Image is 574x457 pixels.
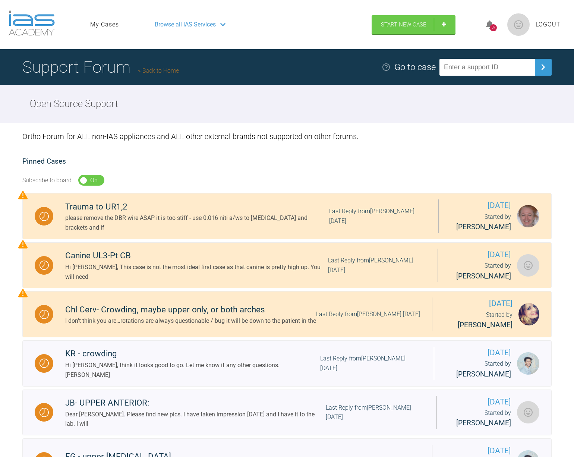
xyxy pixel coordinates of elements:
[446,347,511,359] span: [DATE]
[9,10,55,36] img: logo-light.3e3ef733.png
[40,212,49,221] img: Waiting
[65,249,328,262] div: Canine UL3-Pt CB
[444,445,511,457] span: [DATE]
[328,256,426,275] div: Last Reply from [PERSON_NAME] [DATE]
[456,419,511,427] span: [PERSON_NAME]
[449,396,511,408] span: [DATE]
[320,354,422,373] div: Last Reply from [PERSON_NAME] [DATE]
[372,15,455,34] a: Start New Case
[450,249,511,261] span: [DATE]
[90,20,119,29] a: My Cases
[65,200,329,214] div: Trauma to UR1,2
[22,291,552,337] a: WaitingChl Cerv- Crowding, maybe upper only, or both archesI don’t think you are…rotations are al...
[22,176,72,185] div: Subscribe to board
[517,401,539,423] img: Naila Nehal
[65,316,316,326] div: I don’t think you are…rotations are always questionable / bug it will be down to the patient in the
[456,223,511,231] span: [PERSON_NAME]
[40,261,49,270] img: Waiting
[450,261,511,282] div: Started by
[22,193,552,239] a: WaitingTrauma to UR1,2please remove the DBR wire ASAP it is too stiff - use 0.016 niti a/ws to [M...
[518,303,539,325] img: Claire Abbas
[65,303,316,316] div: Chl Cerv- Crowding, maybe upper only, or both arches
[329,207,426,226] div: Last Reply from [PERSON_NAME] [DATE]
[536,20,561,29] a: Logout
[444,310,512,331] div: Started by
[22,242,552,289] a: WaitingCanine UL3-Pt CBHi [PERSON_NAME], This case is not the most ideal first case as that canin...
[451,212,511,233] div: Started by
[381,21,426,28] span: Start New Case
[382,63,391,72] img: help.e70b9f3d.svg
[65,396,326,410] div: JB- UPPER ANTERIOR:
[458,321,512,329] span: [PERSON_NAME]
[456,370,511,378] span: [PERSON_NAME]
[316,309,420,319] div: Last Reply from [PERSON_NAME] [DATE]
[155,20,216,29] span: Browse all IAS Services
[507,13,530,36] img: profile.png
[326,403,425,422] div: Last Reply from [PERSON_NAME] [DATE]
[22,54,179,80] h1: Support Forum
[65,360,320,379] div: Hi [PERSON_NAME], think it looks good to go. Let me know if any other questions. [PERSON_NAME]
[537,61,549,73] img: chevronRight.28bd32b0.svg
[22,156,552,167] h2: Pinned Cases
[22,340,552,387] a: WaitingKR - crowdingHi [PERSON_NAME], think it looks good to go. Let me know if any other questio...
[517,352,539,375] img: Sai Mehta
[451,199,511,212] span: [DATE]
[517,254,539,277] img: Ana Cavinato
[394,60,436,74] div: Go to case
[65,347,320,360] div: KR - crowding
[65,262,328,281] div: Hi [PERSON_NAME], This case is not the most ideal first case as that canine is pretty high up. Yo...
[446,359,511,380] div: Started by
[138,67,179,74] a: Back to Home
[65,410,326,429] div: Dear [PERSON_NAME]. Please find new pics. I have taken impression [DATE] and I have it to the lab...
[90,176,98,185] div: On
[40,310,49,319] img: Waiting
[456,272,511,280] span: [PERSON_NAME]
[18,190,28,200] img: Priority
[22,390,552,436] a: WaitingJB- UPPER ANTERIOR:Dear [PERSON_NAME]. Please find new pics. I have taken impression [DATE...
[22,123,552,150] div: Ortho Forum for ALL non-IAS appliances and ALL other external brands not supported on other forums.
[18,289,28,298] img: Priority
[40,359,49,368] img: Waiting
[439,59,535,76] input: Enter a support ID
[490,24,497,31] div: 37
[65,213,329,232] div: please remove the DBR wire ASAP it is too stiff - use 0.016 niti a/ws to [MEDICAL_DATA] and brack...
[40,408,49,417] img: Waiting
[18,240,28,249] img: Priority
[30,96,118,112] h2: Open Source Support
[444,297,512,310] span: [DATE]
[449,408,511,429] div: Started by
[517,205,539,227] img: Tatjana Zaiceva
